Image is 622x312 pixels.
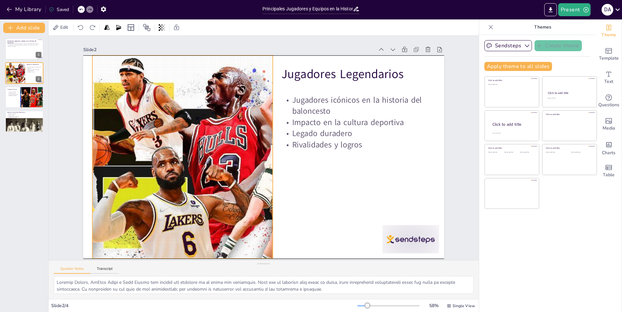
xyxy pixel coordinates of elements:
[54,267,90,274] button: Speaker Notes
[603,125,615,132] span: Media
[484,40,532,51] button: Sendsteps
[7,95,18,97] p: Impacto en la cultura
[596,136,622,159] div: Add charts and graphs
[3,23,45,33] button: Add slide
[596,19,622,43] div: Change the overall theme
[492,132,533,134] div: Click to add body
[5,4,44,15] button: My Library
[504,152,519,153] div: Click to add text
[26,70,41,71] p: Legado duradero
[5,62,43,84] div: 2
[520,152,535,153] div: Click to add text
[284,119,429,145] p: Impacto en la cultura deportiva
[26,69,41,70] p: Impacto en la cultura deportiva
[36,52,41,58] div: 1
[453,303,475,308] span: Single View
[488,84,535,86] div: Click to add text
[7,113,41,115] p: Influencia en la moda
[7,115,41,116] p: Conexión global
[546,152,566,153] div: Click to add text
[126,22,136,33] div: Layout
[7,117,41,118] p: Inspiración para jóvenes
[604,78,613,85] span: Text
[262,4,353,14] input: Insert title
[36,76,41,82] div: 2
[7,93,18,94] p: Rivalidad histórica
[488,79,535,82] div: Click to add title
[285,97,431,134] p: Jugadores icónicos en la historia del baloncesto
[7,111,41,113] p: Impacto Cultural del Baloncesto
[36,100,41,106] div: 3
[282,130,427,156] p: Legado duradero
[603,171,615,179] span: Table
[54,276,474,294] textarea: Loremip Dolors, AmEtco Adipi e Sedd Eiusmo tem incidid utl etdolore ma al enima min veniamquis. N...
[8,46,40,47] p: Generated with [URL]
[90,267,119,274] button: Transcript
[558,3,591,16] button: Present
[26,64,41,65] p: Jugadores Legendarios
[94,28,384,65] div: Slide 2
[26,66,41,69] p: Jugadores icónicos en la historia del baloncesto
[602,4,613,16] div: d a
[548,91,591,95] div: Click to add title
[282,141,426,168] p: Rivalidades y logros
[8,43,40,46] p: Esta presentación explora los jugadores y equipos más destacados que han dejado una huella en la ...
[596,66,622,89] div: Add text boxes
[547,98,591,99] div: Click to add text
[288,68,433,100] p: Jugadores Legendarios
[596,159,622,183] div: Add a table
[571,152,592,153] div: Click to add text
[546,147,592,149] div: Click to add title
[488,147,535,149] div: Click to add title
[7,40,36,44] strong: Principales Jugadores y Equipos en la Historia del Baloncesto
[51,303,357,309] div: Slide 2 / 4
[426,303,442,309] div: 58 %
[5,87,43,108] div: 3
[602,3,613,16] button: d a
[535,40,582,51] button: Create theme
[5,110,43,132] div: 4
[599,55,619,62] span: Template
[49,6,69,13] div: Saved
[544,3,557,16] button: Export to PowerPoint
[484,62,552,71] button: Apply theme to all slides
[601,31,616,39] span: Theme
[7,88,40,90] p: Equipos Icónicos
[26,71,41,73] p: Rivalidades y logros
[492,121,534,127] div: Click to add title
[7,92,18,93] p: Dominio en la NBA
[598,101,619,109] span: Questions
[7,94,18,95] p: Estrellas del baloncesto
[596,89,622,113] div: Get real-time input from your audience
[596,113,622,136] div: Add images, graphics, shapes or video
[36,124,41,130] div: 4
[143,24,151,31] span: Position
[59,24,69,30] span: Edit
[496,19,589,35] p: Themes
[488,152,503,153] div: Click to add text
[546,113,592,116] div: Click to add title
[596,43,622,66] div: Add ready made slides
[602,149,616,156] span: Charts
[7,116,41,117] p: Plataforma para la expresión
[5,38,43,60] div: 1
